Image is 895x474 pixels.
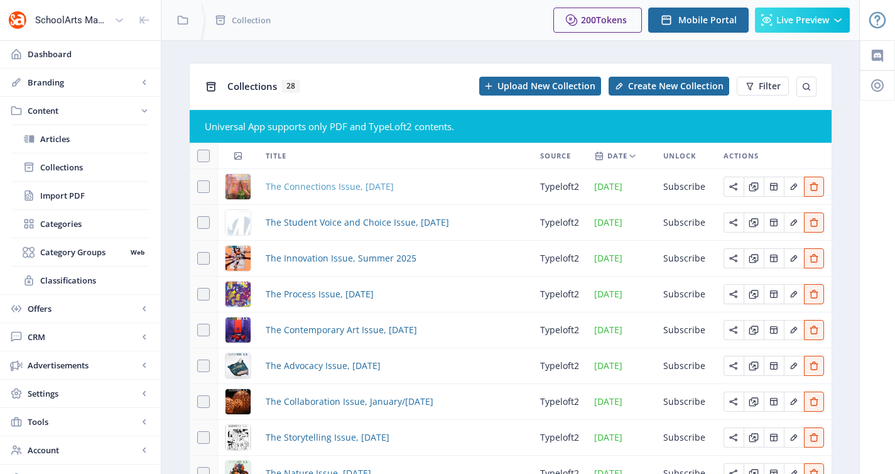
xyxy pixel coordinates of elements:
td: Subscribe [656,312,716,348]
a: Edit page [784,251,804,263]
img: 15ad045d-8524-468b-a0de-1f00bc134e43.png [225,174,251,199]
a: New page [601,77,729,96]
img: 8e2b6bbf-8dae-414b-a6f5-84a18bbcfe9b.png [225,282,251,307]
td: [DATE] [587,205,656,241]
a: The Storytelling Issue, [DATE] [266,430,389,445]
span: 28 [282,80,300,92]
span: Collections [40,161,148,174]
span: Dashboard [28,48,151,60]
td: Subscribe [656,169,716,205]
td: Subscribe [656,241,716,277]
a: Edit page [804,323,824,335]
img: 10c3aa48-9907-426a-b8e9-0dff08a38197.png [225,317,251,343]
button: Filter [737,77,789,96]
a: Edit page [724,359,744,371]
a: Edit page [784,323,804,335]
span: Branding [28,76,138,89]
td: typeloft2 [533,384,587,420]
img: properties.app_icon.png [8,10,28,30]
span: Actions [724,148,759,163]
span: Category Groups [40,246,126,258]
td: [DATE] [587,241,656,277]
a: Category GroupsWeb [13,238,148,266]
a: Edit page [724,323,744,335]
a: Edit page [744,216,764,228]
span: The Contemporary Art Issue, [DATE] [266,322,417,338]
a: Edit page [764,180,784,192]
td: [DATE] [587,277,656,312]
td: typeloft2 [533,241,587,277]
span: Offers [28,302,138,315]
span: Source [540,148,571,163]
a: Edit page [784,216,804,228]
a: Edit page [804,359,824,371]
span: Import PDF [40,189,148,202]
a: Import PDF [13,182,148,209]
td: [DATE] [587,169,656,205]
a: Edit page [764,359,784,371]
a: Edit page [744,323,764,335]
a: Edit page [764,287,784,299]
span: Classifications [40,274,148,287]
span: Live Preview [776,15,829,25]
span: Mobile Portal [678,15,737,25]
span: Unlock [663,148,696,163]
td: Subscribe [656,384,716,420]
button: Mobile Portal [648,8,749,33]
img: d48d95ad-d8e3-41d8-84eb-334bbca4bb7b.png [225,246,251,271]
td: [DATE] [587,420,656,456]
td: typeloft2 [533,277,587,312]
img: a4271694-0c87-4a09-9142-d883a85e28a1.png [225,353,251,378]
a: The Connections Issue, [DATE] [266,179,394,194]
td: Subscribe [656,277,716,312]
a: Edit page [804,216,824,228]
a: The Advocacy Issue, [DATE] [266,358,381,373]
a: Articles [13,125,148,153]
a: Edit page [724,431,744,443]
td: typeloft2 [533,169,587,205]
td: typeloft2 [533,205,587,241]
img: 9211a670-13fb-492a-930b-e4eb21ad28b3.png [225,389,251,414]
button: 200Tokens [553,8,642,33]
td: [DATE] [587,348,656,384]
a: Edit page [804,251,824,263]
a: The Collaboration Issue, January/[DATE] [266,394,433,409]
span: Settings [28,387,138,400]
div: SchoolArts Magazine [35,6,109,34]
span: Advertisements [28,359,138,372]
a: Edit page [724,287,744,299]
nb-badge: Web [126,246,148,258]
td: Subscribe [656,205,716,241]
a: Edit page [744,359,764,371]
a: Edit page [804,395,824,407]
span: Tokens [596,14,627,26]
td: [DATE] [587,312,656,348]
span: Articles [40,133,148,145]
a: Categories [13,210,148,238]
a: Edit page [724,180,744,192]
a: Edit page [724,395,744,407]
a: Edit page [744,431,764,443]
a: Edit page [764,323,784,335]
a: Edit page [764,395,784,407]
a: Edit page [784,431,804,443]
span: The Innovation Issue, Summer 2025 [266,251,416,266]
a: Edit page [764,216,784,228]
a: The Process Issue, [DATE] [266,287,374,302]
a: The Student Voice and Choice Issue, [DATE] [266,215,449,230]
a: Edit page [804,180,824,192]
td: Subscribe [656,348,716,384]
td: typeloft2 [533,312,587,348]
a: Edit page [784,359,804,371]
span: Date [607,148,627,163]
span: Content [28,104,138,117]
a: Edit page [784,287,804,299]
button: Upload New Collection [479,77,601,96]
span: Account [28,444,138,456]
a: Edit page [744,180,764,192]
